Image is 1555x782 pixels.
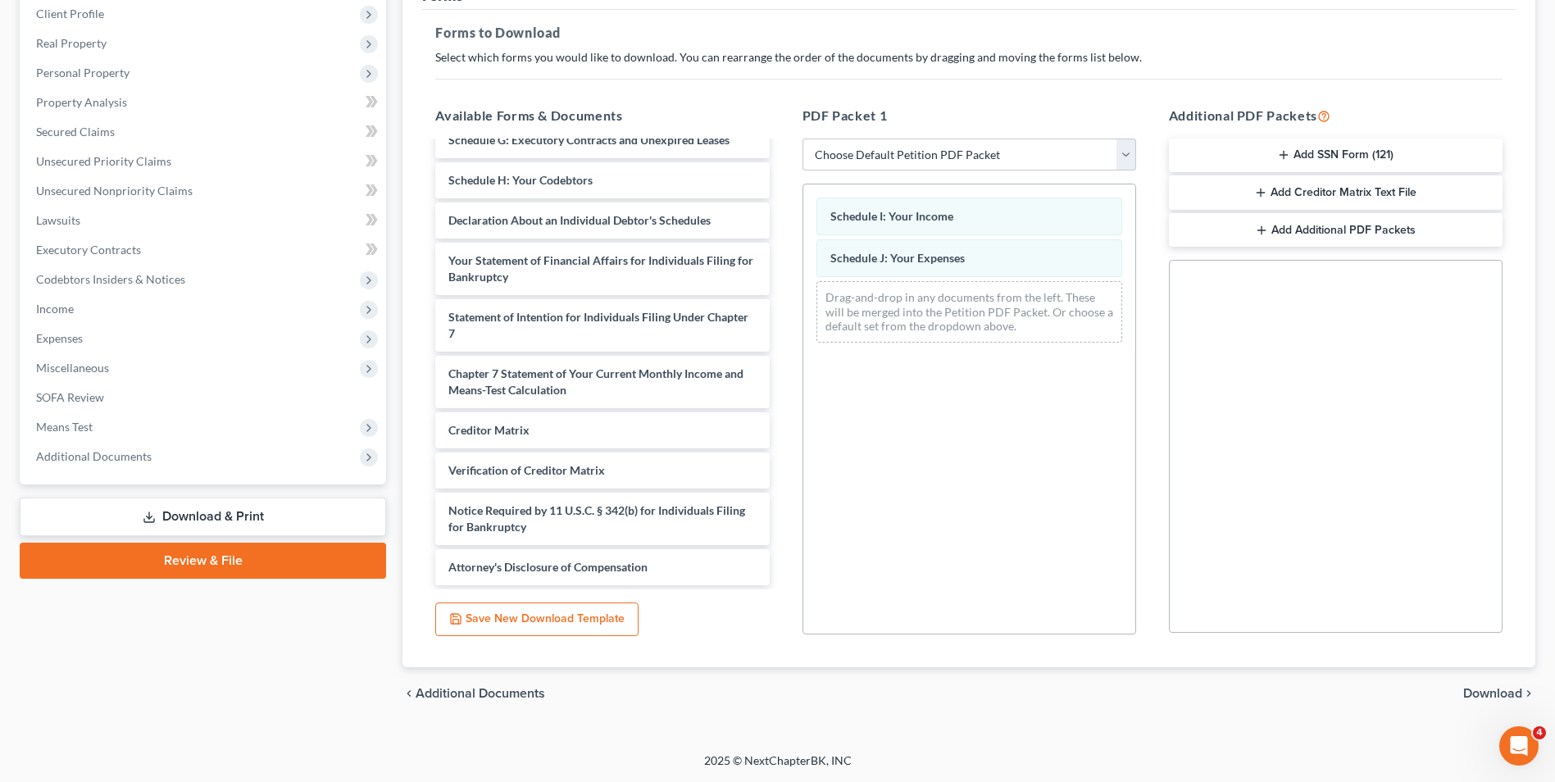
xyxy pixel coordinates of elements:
i: chevron_right [1522,687,1535,700]
h5: Forms to Download [435,23,1503,43]
span: Additional Documents [416,687,545,700]
span: Notice Required by 11 U.S.C. § 342(b) for Individuals Filing for Bankruptcy [448,503,745,534]
span: Personal Property [36,66,130,80]
button: Add Creditor Matrix Text File [1169,175,1503,210]
h5: Available Forms & Documents [435,106,769,125]
a: Secured Claims [23,117,386,147]
span: Client Profile [36,7,104,20]
span: Schedule G: Executory Contracts and Unexpired Leases [448,133,730,147]
span: Unsecured Nonpriority Claims [36,184,193,198]
button: Add Additional PDF Packets [1169,213,1503,248]
a: Unsecured Priority Claims [23,147,386,176]
a: Lawsuits [23,206,386,235]
span: Declaration About an Individual Debtor's Schedules [448,213,711,227]
span: Property Analysis [36,95,127,109]
span: Miscellaneous [36,361,109,375]
i: chevron_left [402,687,416,700]
span: Codebtors Insiders & Notices [36,272,185,286]
span: Secured Claims [36,125,115,139]
a: Executory Contracts [23,235,386,265]
span: Verification of Creditor Matrix [448,463,605,477]
p: Select which forms you would like to download. You can rearrange the order of the documents by dr... [435,49,1503,66]
span: Schedule H: Your Codebtors [448,173,593,187]
a: SOFA Review [23,383,386,412]
a: Unsecured Nonpriority Claims [23,176,386,206]
h5: Additional PDF Packets [1169,106,1503,125]
span: 4 [1533,726,1546,739]
span: Schedule J: Your Expenses [830,251,965,265]
span: Your Statement of Financial Affairs for Individuals Filing for Bankruptcy [448,253,753,284]
iframe: Intercom live chat [1499,726,1539,766]
span: Lawsuits [36,213,80,227]
span: Means Test [36,420,93,434]
span: SOFA Review [36,390,104,404]
a: chevron_left Additional Documents [402,687,545,700]
div: 2025 © NextChapterBK, INC [311,752,1245,782]
span: Statement of Intention for Individuals Filing Under Chapter 7 [448,310,748,340]
span: Additional Documents [36,449,152,463]
span: Download [1463,687,1522,700]
span: Schedule I: Your Income [830,209,953,223]
button: Save New Download Template [435,602,639,637]
span: Unsecured Priority Claims [36,154,171,168]
span: Chapter 7 Statement of Your Current Monthly Income and Means-Test Calculation [448,366,743,397]
button: Download chevron_right [1463,687,1535,700]
h5: PDF Packet 1 [803,106,1136,125]
span: Creditor Matrix [448,423,530,437]
a: Download & Print [20,498,386,536]
span: Attorney's Disclosure of Compensation [448,560,648,574]
span: Income [36,302,74,316]
a: Property Analysis [23,88,386,117]
a: Review & File [20,543,386,579]
span: Executory Contracts [36,243,141,257]
span: Real Property [36,36,107,50]
div: Drag-and-drop in any documents from the left. These will be merged into the Petition PDF Packet. ... [816,281,1122,343]
span: Expenses [36,331,83,345]
button: Add SSN Form (121) [1169,139,1503,173]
